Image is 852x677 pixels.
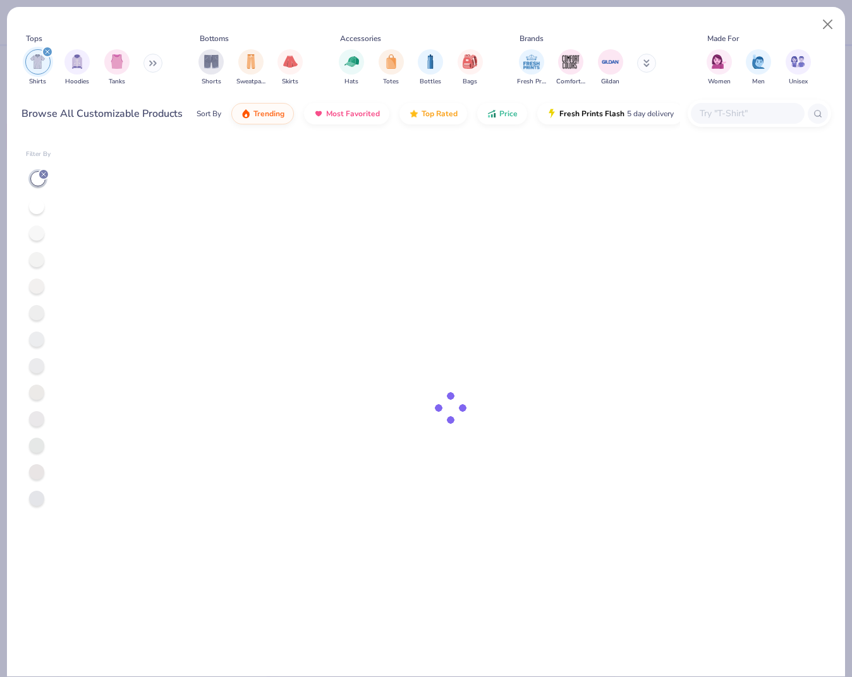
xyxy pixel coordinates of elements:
img: Bottles Image [423,54,437,69]
div: filter for Women [707,49,732,87]
button: Top Rated [399,103,467,124]
div: Browse All Customizable Products [21,106,183,121]
button: filter button [104,49,130,87]
span: Sweatpants [236,77,265,87]
img: Fresh Prints Image [522,52,541,71]
img: Skirts Image [283,54,298,69]
span: 5 day delivery [627,107,674,121]
img: most_fav.gif [313,109,324,119]
div: filter for Bottles [418,49,443,87]
span: Women [708,77,731,87]
button: filter button [236,49,265,87]
img: Tanks Image [110,54,124,69]
img: Comfort Colors Image [561,52,580,71]
button: filter button [458,49,483,87]
div: Sort By [197,108,221,119]
button: Trending [231,103,294,124]
button: Price [477,103,527,124]
span: Bottles [420,77,441,87]
span: Fresh Prints Flash [559,109,624,119]
span: Skirts [282,77,298,87]
span: Comfort Colors [556,77,585,87]
img: TopRated.gif [409,109,419,119]
img: Men Image [752,54,765,69]
span: Hoodies [65,77,89,87]
div: filter for Bags [458,49,483,87]
div: Accessories [340,33,381,44]
span: Trending [253,109,284,119]
img: Gildan Image [601,52,620,71]
img: Shirts Image [30,54,45,69]
span: Hats [344,77,358,87]
button: filter button [556,49,585,87]
button: filter button [786,49,811,87]
img: Hoodies Image [70,54,84,69]
button: Fresh Prints Flash5 day delivery [537,103,683,124]
button: filter button [418,49,443,87]
div: Bottoms [200,33,229,44]
button: filter button [64,49,90,87]
div: filter for Tanks [104,49,130,87]
span: Most Favorited [326,109,380,119]
div: Tops [26,33,42,44]
div: filter for Unisex [786,49,811,87]
span: Top Rated [422,109,458,119]
img: Unisex Image [791,54,805,69]
img: Sweatpants Image [244,54,258,69]
button: filter button [746,49,771,87]
button: filter button [517,49,546,87]
div: filter for Hoodies [64,49,90,87]
div: filter for Shirts [25,49,51,87]
img: Women Image [712,54,726,69]
img: Shorts Image [204,54,219,69]
div: filter for Skirts [277,49,303,87]
button: filter button [339,49,364,87]
div: filter for Comfort Colors [556,49,585,87]
img: Totes Image [384,54,398,69]
span: Shirts [29,77,46,87]
button: filter button [379,49,404,87]
span: Price [499,109,518,119]
div: filter for Gildan [598,49,623,87]
div: filter for Men [746,49,771,87]
span: Men [752,77,765,87]
div: filter for Fresh Prints [517,49,546,87]
div: Brands [520,33,544,44]
div: Made For [707,33,739,44]
span: Unisex [789,77,808,87]
button: Close [816,13,840,37]
span: Tanks [109,77,125,87]
div: filter for Sweatpants [236,49,265,87]
span: Totes [383,77,399,87]
span: Gildan [601,77,619,87]
button: filter button [598,49,623,87]
span: Shorts [202,77,221,87]
div: Filter By [26,150,51,159]
button: filter button [707,49,732,87]
input: Try "T-Shirt" [698,106,796,121]
div: filter for Hats [339,49,364,87]
button: filter button [198,49,224,87]
button: Most Favorited [304,103,389,124]
img: Bags Image [463,54,477,69]
div: filter for Shorts [198,49,224,87]
img: flash.gif [547,109,557,119]
button: filter button [277,49,303,87]
span: Bags [463,77,477,87]
span: Fresh Prints [517,77,546,87]
button: filter button [25,49,51,87]
div: filter for Totes [379,49,404,87]
img: Hats Image [344,54,359,69]
img: trending.gif [241,109,251,119]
